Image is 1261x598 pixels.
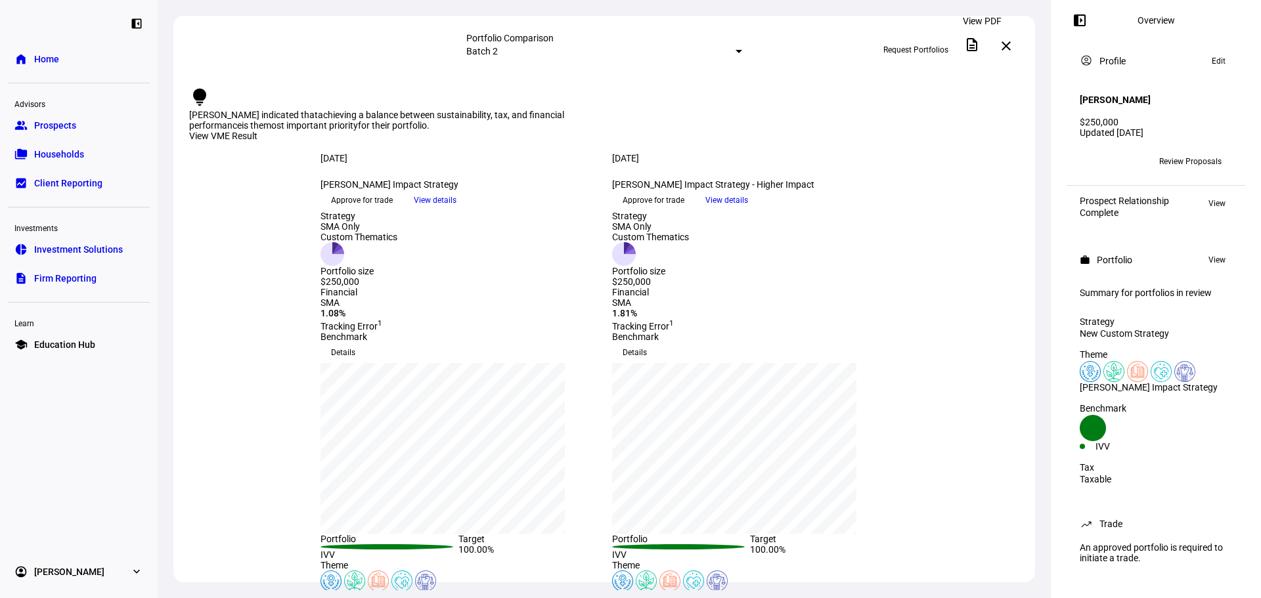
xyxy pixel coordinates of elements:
[695,194,759,205] a: View details
[189,87,210,108] mat-icon: lightbulb
[612,221,689,232] div: SMA Only
[130,17,143,30] eth-mat-symbol: left_panel_close
[321,287,596,297] div: Financial
[321,297,596,308] div: SMA
[612,534,750,544] div: Portfolio
[321,221,397,232] div: SMA Only
[466,46,498,56] mat-select-trigger: Batch 2
[695,190,759,210] button: View details
[1080,54,1093,67] mat-icon: account_circle
[34,338,95,351] span: Education Hub
[1097,255,1132,265] div: Portfolio
[321,276,397,287] div: $250,000
[321,232,397,242] div: Custom Thematics
[14,119,28,132] eth-mat-symbol: group
[34,148,84,161] span: Households
[1205,53,1232,69] button: Edit
[1099,519,1122,529] div: Trade
[612,287,888,297] div: Financial
[612,321,674,331] span: Tracking Error
[34,119,76,132] span: Prospects
[331,342,355,363] span: Details
[1127,361,1148,382] img: education.colored.svg
[612,331,888,342] div: Benchmark
[883,39,948,60] span: Request Portfolios
[378,318,382,328] sup: 1
[612,363,856,534] div: chart, 1 series
[1202,252,1232,268] button: View
[14,53,28,66] eth-mat-symbol: home
[34,177,102,190] span: Client Reporting
[750,534,888,544] div: Target
[1080,474,1232,484] div: Taxable
[1072,537,1240,568] div: An approved portfolio is required to initiate a trade.
[1080,207,1169,218] div: Complete
[964,37,980,53] mat-icon: description
[14,177,28,190] eth-mat-symbol: bid_landscape
[612,560,888,570] div: Theme
[1085,157,1095,166] span: KB
[8,46,150,72] a: homeHome
[321,549,458,560] div: IVV
[1080,516,1232,532] eth-panel-overview-card-header: Trade
[189,131,1019,142] div: View VME Result
[321,331,596,342] div: Benchmark
[321,560,596,570] div: Theme
[750,544,888,560] div: 100.00%
[1080,361,1101,382] img: womensRights.colored.svg
[331,190,393,211] span: Approve for trade
[14,338,28,351] eth-mat-symbol: school
[321,308,596,318] div: 1.08%
[612,153,888,163] div: [DATE]
[321,153,596,163] div: [DATE]
[321,266,397,276] div: Portfolio size
[321,321,382,331] span: Tracking Error
[8,112,150,139] a: groupProspects
[1080,403,1232,414] div: Benchmark
[873,39,959,60] button: Request Portfolios
[458,534,596,544] div: Target
[8,94,150,112] div: Advisors
[321,190,403,211] button: Approve for trade
[707,570,728,591] img: democracy.colored.svg
[669,318,674,328] sup: 1
[1080,53,1232,69] eth-panel-overview-card-header: Profile
[1208,196,1226,211] span: View
[1080,288,1232,298] div: Summary for portfolios in review
[8,218,150,236] div: Investments
[130,565,143,578] eth-mat-symbol: expand_more
[1072,12,1088,28] mat-icon: left_panel_open
[321,211,397,221] div: Strategy
[344,570,365,591] img: climateChange.colored.svg
[1208,252,1226,268] span: View
[8,170,150,196] a: bid_landscapeClient Reporting
[414,190,456,210] span: View details
[958,13,1007,29] div: View PDF
[612,549,750,560] div: IVV
[1099,56,1126,66] div: Profile
[612,308,888,318] div: 1.81%
[705,190,748,210] span: View details
[612,179,888,190] div: [PERSON_NAME] Impact Strategy - Higher Impact
[34,243,123,256] span: Investment Solutions
[1080,95,1151,105] h4: [PERSON_NAME]
[368,570,389,591] img: education.colored.svg
[34,272,97,285] span: Firm Reporting
[612,342,657,363] button: Details
[321,342,366,363] button: Details
[683,570,704,591] img: healthWellness.colored.svg
[1080,252,1232,268] eth-panel-overview-card-header: Portfolio
[466,33,743,43] div: Portfolio Comparison
[623,190,684,211] span: Approve for trade
[998,38,1014,54] mat-icon: close
[1174,361,1195,382] img: democracy.colored.svg
[1159,151,1222,172] span: Review Proposals
[1080,462,1232,473] div: Tax
[1080,316,1232,327] div: Strategy
[612,276,689,287] div: $250,000
[1103,361,1124,382] img: climateChange.colored.svg
[321,570,342,591] img: womensRights.colored.svg
[623,342,647,363] span: Details
[415,570,436,591] img: democracy.colored.svg
[1105,157,1115,166] span: +4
